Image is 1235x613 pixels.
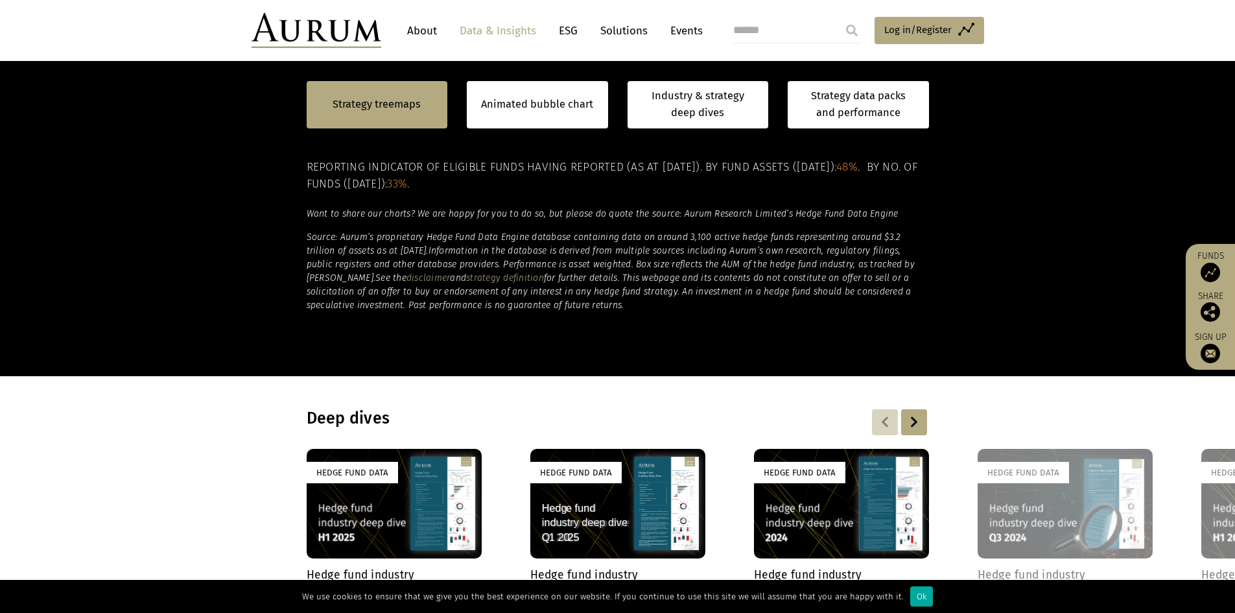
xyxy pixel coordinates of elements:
[910,586,933,607] div: Ok
[1201,302,1220,322] img: Share this post
[1192,250,1229,282] a: Funds
[530,568,705,609] h4: Hedge fund industry performance deep dive – Q1 2025
[1201,344,1220,363] img: Sign up to our newsletter
[333,96,421,113] a: Strategy treemaps
[875,17,984,44] a: Log in/Register
[839,18,865,43] input: Submit
[307,409,762,428] h3: Deep dives
[628,81,769,128] a: Industry & strategy deep dives
[788,81,929,128] a: Strategy data packs and performance
[594,19,654,43] a: Solutions
[387,177,407,191] span: 33%
[1201,263,1220,282] img: Access Funds
[552,19,584,43] a: ESG
[307,159,929,193] h5: Reporting indicator of eligible funds having reported (as at [DATE]). By fund assets ([DATE]): . ...
[450,272,466,283] em: and
[307,272,912,311] em: for further details. This webpage and its contents do not constitute an offer to sell or a solici...
[307,208,899,219] em: Want to share our charts? We are happy for you to do so, but please do quote the source: Aurum Re...
[307,232,901,256] em: Source: Aurum’s proprietary Hedge Fund Data Engine database containing data on around 3,100 activ...
[401,19,443,43] a: About
[406,272,451,283] a: disclaimer
[1192,331,1229,363] a: Sign up
[1192,292,1229,322] div: Share
[754,568,929,609] h4: Hedge fund industry performance deep dive – Full year [DATE]
[754,462,845,483] div: Hedge Fund Data
[307,568,482,609] h4: Hedge fund industry performance deep dive – H1 2025
[884,22,952,38] span: Log in/Register
[453,19,543,43] a: Data & Insights
[375,272,406,283] em: See the
[466,272,544,283] a: strategy definition
[307,245,915,283] em: Information in the database is derived from multiple sources including Aurum’s own research, regu...
[307,462,398,483] div: Hedge Fund Data
[664,19,703,43] a: Events
[481,96,593,113] a: Animated bubble chart
[530,462,622,483] div: Hedge Fund Data
[978,462,1069,483] div: Hedge Fund Data
[252,13,381,48] img: Aurum
[836,160,858,174] span: 48%
[978,568,1153,609] h4: Hedge fund industry performance deep dive – Q3 2024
